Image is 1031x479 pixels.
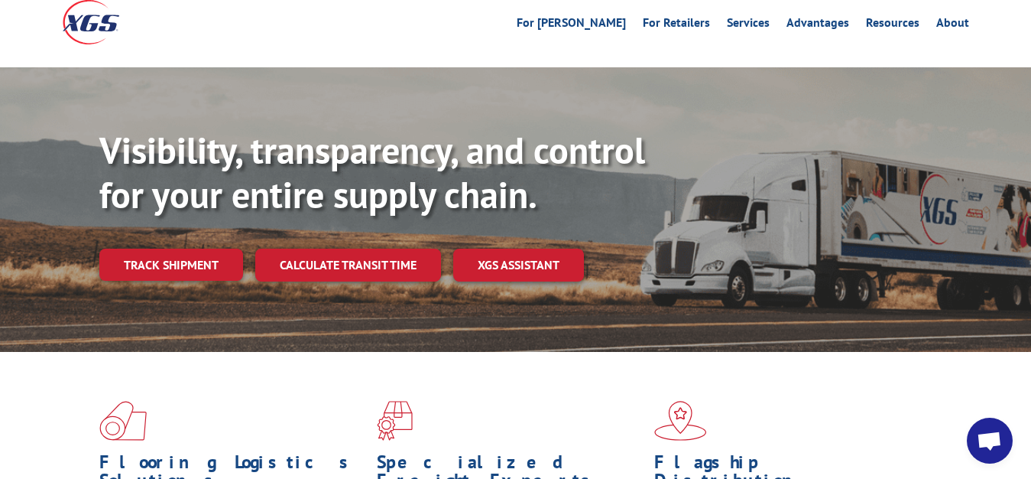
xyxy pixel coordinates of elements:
img: xgs-icon-focused-on-flooring-red [377,401,413,441]
a: XGS ASSISTANT [453,249,584,282]
b: Visibility, transparency, and control for your entire supply chain. [99,126,645,218]
a: Calculate transit time [255,249,441,282]
img: xgs-icon-flagship-distribution-model-red [654,401,707,441]
a: For Retailers [643,17,710,34]
img: xgs-icon-total-supply-chain-intelligence-red [99,401,147,441]
a: For [PERSON_NAME] [517,17,626,34]
a: Services [727,17,770,34]
div: Open chat [967,418,1013,464]
a: Advantages [786,17,849,34]
a: Resources [866,17,919,34]
a: Track shipment [99,249,243,281]
a: About [936,17,969,34]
